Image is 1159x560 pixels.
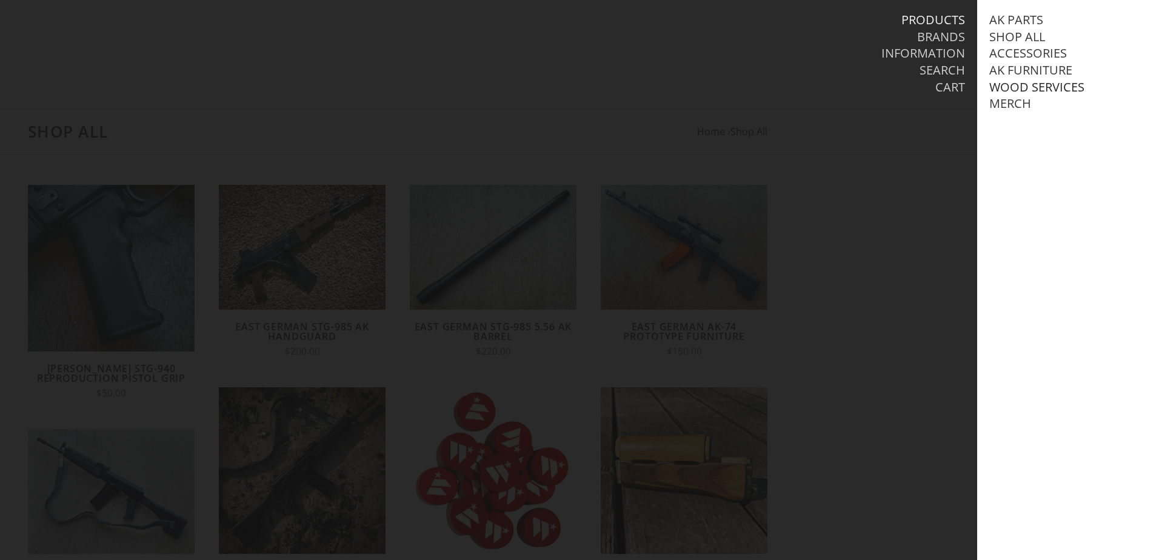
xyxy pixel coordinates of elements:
[989,29,1045,45] a: Shop All
[935,79,965,95] a: Cart
[881,45,965,61] a: Information
[917,29,965,45] a: Brands
[989,79,1084,95] a: Wood Services
[989,45,1067,61] a: Accessories
[989,12,1043,28] a: AK Parts
[989,96,1031,112] a: Merch
[901,12,965,28] a: Products
[920,62,965,78] a: Search
[989,62,1072,78] a: AK Furniture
